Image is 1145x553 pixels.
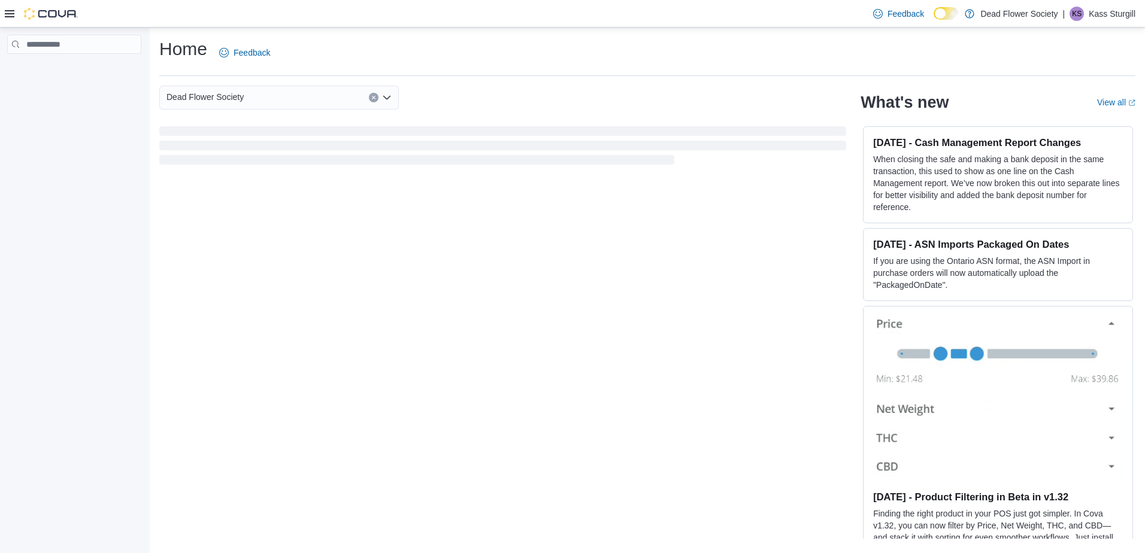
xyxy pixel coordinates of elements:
[1072,7,1082,21] span: KS
[166,90,244,104] span: Dead Flower Society
[214,41,275,65] a: Feedback
[1097,98,1135,107] a: View allExternal link
[861,93,949,112] h2: What's new
[873,255,1123,291] p: If you are using the Ontario ASN format, the ASN Import in purchase orders will now automatically...
[980,7,1058,21] p: Dead Flower Society
[1070,7,1084,21] div: Kass Sturgill
[887,8,924,20] span: Feedback
[24,8,78,20] img: Cova
[382,93,392,102] button: Open list of options
[159,129,846,167] span: Loading
[159,37,207,61] h1: Home
[369,93,378,102] button: Clear input
[234,47,270,59] span: Feedback
[873,153,1123,213] p: When closing the safe and making a bank deposit in the same transaction, this used to show as one...
[873,491,1123,503] h3: [DATE] - Product Filtering in Beta in v1.32
[1063,7,1065,21] p: |
[7,56,141,85] nav: Complex example
[873,136,1123,148] h3: [DATE] - Cash Management Report Changes
[934,7,959,20] input: Dark Mode
[1089,7,1135,21] p: Kass Sturgill
[868,2,929,26] a: Feedback
[1128,99,1135,107] svg: External link
[873,238,1123,250] h3: [DATE] - ASN Imports Packaged On Dates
